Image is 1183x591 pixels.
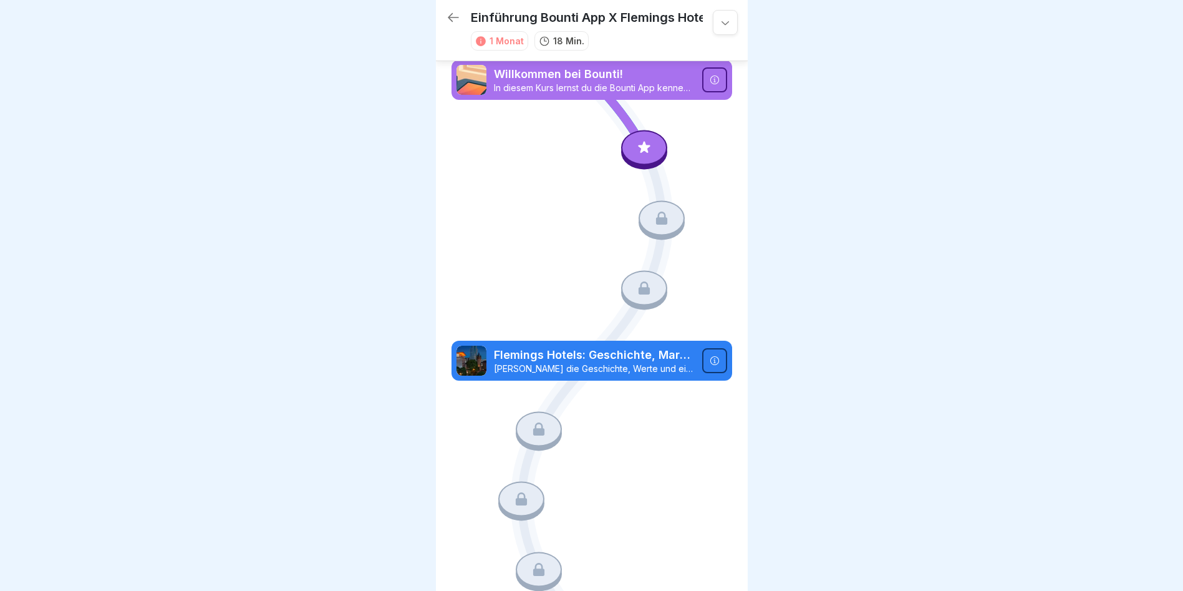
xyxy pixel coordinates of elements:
img: agngbwbutkvtk5l1o3f7t8zf.png [456,346,486,376]
p: Einführung Bounti App X Flemings Hotels [471,10,716,25]
p: Flemings Hotels: Geschichte, Markenclaim und Touchpoints [494,347,695,363]
img: u2csajcfxoa1hjrxwjctxh2v.png [456,65,486,95]
div: 1 Monat [490,34,524,47]
p: In diesem Kurs lernst du die Bounti App kennen und erfährst welche Vorteile die App dir bietet. [494,82,695,94]
p: [PERSON_NAME] die Geschichte, Werte und einzigartigen Merkmale der Flemings Hotels kennen. [PERSO... [494,363,695,374]
p: Willkommen bei Bounti! [494,66,695,82]
p: 18 Min. [553,34,584,47]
